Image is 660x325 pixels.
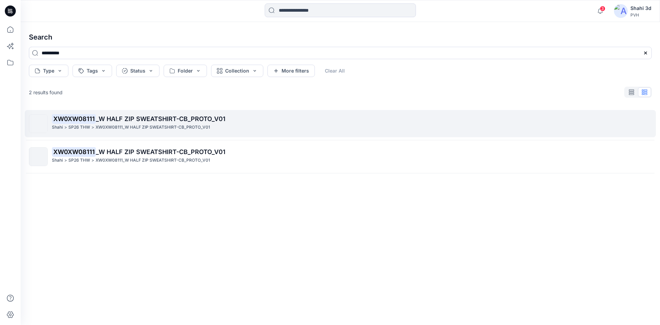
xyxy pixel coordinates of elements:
[52,114,96,123] mark: XW0XW08111
[68,124,90,131] p: SP26 THW
[23,28,657,47] h4: Search
[52,124,63,131] p: Shahi
[52,147,96,156] mark: XW0XW08111
[600,6,605,11] span: 3
[64,124,67,131] p: >
[25,110,656,137] a: XW0XW08111_W HALF ZIP SWEATSHIRT-CB_PROTO_V01Shahi>SP26 THW>XW0XW08111_W HALF ZIP SWEATSHIRT-CB_P...
[96,124,210,131] p: XW0XW08111_W HALF ZIP SWEATSHIRT-CB_PROTO_V01
[64,157,67,164] p: >
[96,148,225,155] span: _W HALF ZIP SWEATSHIRT-CB_PROTO_V01
[73,65,112,77] button: Tags
[211,65,263,77] button: Collection
[96,157,210,164] p: XW0XW08111_W HALF ZIP SWEATSHIRT-CB_PROTO_V01
[630,4,651,12] div: Shahi 3d
[29,65,68,77] button: Type
[29,89,63,96] p: 2 results found
[91,124,94,131] p: >
[630,12,651,18] div: PVH
[614,4,628,18] img: avatar
[91,157,94,164] p: >
[52,157,63,164] p: Shahi
[267,65,315,77] button: More filters
[96,115,225,122] span: _W HALF ZIP SWEATSHIRT-CB_PROTO_V01
[116,65,159,77] button: Status
[68,157,90,164] p: SP26 THW
[164,65,207,77] button: Folder
[25,143,656,170] a: XW0XW08111_W HALF ZIP SWEATSHIRT-CB_PROTO_V01Shahi>SP26 THW>XW0XW08111_W HALF ZIP SWEATSHIRT-CB_P...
